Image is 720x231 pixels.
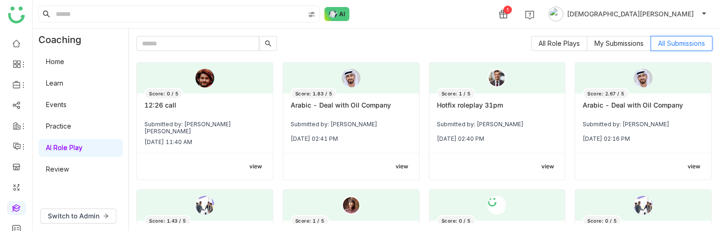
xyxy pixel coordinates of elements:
[291,88,337,99] div: Score: 1.83 / 5
[46,122,71,130] a: Practice
[195,196,214,215] img: 68c94f1052e66838b9518aed
[195,69,214,87] img: 6891e6b463e656570aba9a5a
[437,135,558,146] div: [DATE] 02:40 PM
[144,88,183,99] div: Score: 0 / 5
[144,138,265,145] div: [DATE] 11:40 AM
[583,121,704,131] div: Submitted by: [PERSON_NAME]
[539,39,580,47] span: All Role Plays
[583,101,704,117] div: Arabic - Deal with Oil Company
[144,215,191,226] div: Score: 1.43 / 5
[487,69,506,87] img: male.png
[40,209,116,224] button: Switch to Admin
[541,162,554,171] span: view
[634,69,652,87] img: 689c4d09a2c09d0bea1c05ba
[291,101,412,117] div: Arabic - Deal with Oil Company
[342,69,360,87] img: 689c4d09a2c09d0bea1c05ba
[437,215,475,226] div: Score: 0 / 5
[437,101,558,117] div: Hotfix roleplay 31pm
[291,121,412,131] div: Submitted by: [PERSON_NAME]
[503,6,512,14] div: 1
[567,9,694,19] span: [DEMOGRAPHIC_DATA][PERSON_NAME]
[48,211,99,221] span: Switch to Admin
[525,10,534,20] img: help.svg
[144,101,265,117] div: 12:26 call
[8,7,25,23] img: logo
[396,162,408,171] span: view
[291,135,412,146] div: [DATE] 02:41 PM
[538,161,557,172] button: view
[658,39,705,47] span: All Submissions
[246,161,265,172] button: view
[583,88,629,99] div: Score: 2.67 / 5
[342,196,360,215] img: female.png
[583,215,621,226] div: Score: 0 / 5
[548,7,563,22] img: avatar
[46,144,82,152] a: AI Role Play
[437,88,475,99] div: Score: 1 / 5
[291,215,329,226] div: Score: 1 / 5
[688,162,700,171] span: view
[634,196,652,215] img: 689300ffd8d78f14571ae75c
[487,196,506,215] img: 68c9481f52e66838b95152f1
[46,58,64,65] a: Home
[684,161,704,172] button: view
[437,121,558,131] div: Submitted by: [PERSON_NAME]
[33,29,95,51] div: Coaching
[308,11,315,18] img: search-type.svg
[392,161,412,172] button: view
[46,101,67,108] a: Events
[46,165,69,173] a: Review
[547,7,709,22] button: [DEMOGRAPHIC_DATA][PERSON_NAME]
[594,39,644,47] span: My Submissions
[46,79,63,87] a: Learn
[144,121,265,135] div: Submitted by: [PERSON_NAME] [PERSON_NAME]
[249,162,262,171] span: view
[583,135,704,146] div: [DATE] 02:16 PM
[324,7,350,21] img: ask-buddy-normal.svg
